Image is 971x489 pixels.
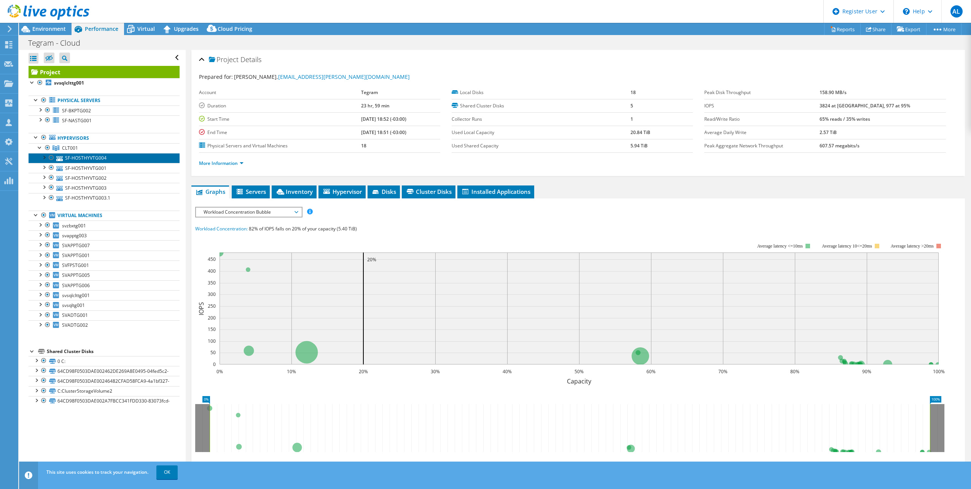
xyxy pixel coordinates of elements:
[197,302,205,315] text: IOPS
[361,102,390,109] b: 23 hr, 59 min
[240,55,261,64] span: Details
[62,252,90,259] span: SVAPPTG001
[452,89,630,96] label: Local Disks
[29,270,180,280] a: SVAPPTG005
[29,96,180,105] a: Physical Servers
[406,188,452,195] span: Cluster Disks
[903,8,910,15] svg: \n
[891,23,926,35] a: Export
[704,129,820,136] label: Average Daily Write
[431,368,440,375] text: 30%
[29,300,180,310] a: svsqltg001
[891,243,934,249] text: Average latency >20ms
[461,188,530,195] span: Installed Applications
[757,243,803,249] tspan: Average latency <=10ms
[32,25,66,32] span: Environment
[29,280,180,290] a: SVAPPTG006
[62,145,78,151] span: CLT001
[29,356,180,366] a: 0 C:
[29,251,180,260] a: SVAPPTG001
[174,25,199,32] span: Upgrades
[704,142,820,150] label: Peak Aggregate Network Throughput
[704,102,820,110] label: IOPS
[29,396,180,406] a: 64CD98F0503DAE002A7FBCC341FDD330-83073fcd-
[195,188,225,195] span: Graphs
[29,105,180,115] a: SF-BKPTG002
[361,129,406,136] b: [DATE] 18:51 (-03:00)
[208,280,216,286] text: 350
[46,469,148,475] span: This site uses cookies to track your navigation.
[29,193,180,203] a: SF-HOSTHYVTG003.1
[820,102,910,109] b: 3824 at [GEOGRAPHIC_DATA], 977 at 95%
[47,347,180,356] div: Shared Cluster Disks
[452,115,630,123] label: Collector Runs
[29,366,180,376] a: 64CD98F0503DAE002462DE269A8E0495-04fed5c2-
[630,116,633,122] b: 1
[29,78,180,88] a: svsqlclttg001
[452,102,630,110] label: Shared Cluster Disks
[62,272,90,278] span: SVAPPTG005
[718,368,727,375] text: 70%
[62,322,88,328] span: SVADTG002
[85,25,118,32] span: Performance
[820,116,870,122] b: 65% reads / 35% writes
[950,5,963,18] span: AL
[361,116,406,122] b: [DATE] 18:52 (-03:00)
[646,368,656,375] text: 60%
[704,89,820,96] label: Peak Disk Throughput
[361,142,366,149] b: 18
[29,221,180,230] a: svzbxtg001
[156,465,178,479] a: OK
[29,133,180,143] a: Hypervisors
[275,188,313,195] span: Inventory
[29,310,180,320] a: SVADTG001
[62,232,87,239] span: svapptg003
[452,129,630,136] label: Used Local Capacity
[236,188,266,195] span: Servers
[820,142,860,149] b: 607.57 megabits/s
[926,23,961,35] a: More
[208,291,216,297] text: 300
[371,188,396,195] span: Disks
[208,326,216,332] text: 150
[29,211,180,221] a: Virtual Machines
[452,142,630,150] label: Used Shared Capacity
[29,143,180,153] a: CLT001
[62,117,92,124] span: SF-NASTG001
[820,89,847,96] b: 158.90 MB/s
[62,312,88,318] span: SVADTG001
[361,89,378,96] b: Tegram
[575,368,584,375] text: 50%
[503,368,512,375] text: 40%
[29,386,180,396] a: C:ClusterStorageVolume2
[359,368,368,375] text: 20%
[208,303,216,309] text: 250
[208,315,216,321] text: 200
[62,262,89,268] span: SVFPSTG001
[824,23,861,35] a: Reports
[25,39,92,47] h1: Tegram - Cloud
[200,208,298,217] span: Workload Concentration Bubble
[29,320,180,330] a: SVADTG002
[218,25,252,32] span: Cloud Pricing
[29,376,180,386] a: 64CD98F0503DAE00246482CFAD58FCA9-4a1bf327-
[62,292,90,299] span: svsqlclttg001
[29,163,180,173] a: SF-HOSTHYVTG001
[234,73,410,80] span: [PERSON_NAME],
[29,290,180,300] a: svsqlclttg001
[822,243,872,249] tspan: Average latency 10<=20ms
[213,361,216,368] text: 0
[29,183,180,193] a: SF-HOSTHYVTG003
[199,115,361,123] label: Start Time
[210,349,216,356] text: 50
[29,153,180,163] a: SF-HOSTHYVTG004
[199,129,361,136] label: End Time
[199,73,233,80] label: Prepared for:
[820,129,837,136] b: 2.57 TiB
[208,268,216,274] text: 400
[287,368,296,375] text: 10%
[29,240,180,250] a: SVAPPTG007
[62,242,90,249] span: SVAPPTG007
[249,225,357,232] span: 82% of IOPS falls on 20% of your capacity (5.40 TiB)
[630,142,648,149] b: 5.94 TiB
